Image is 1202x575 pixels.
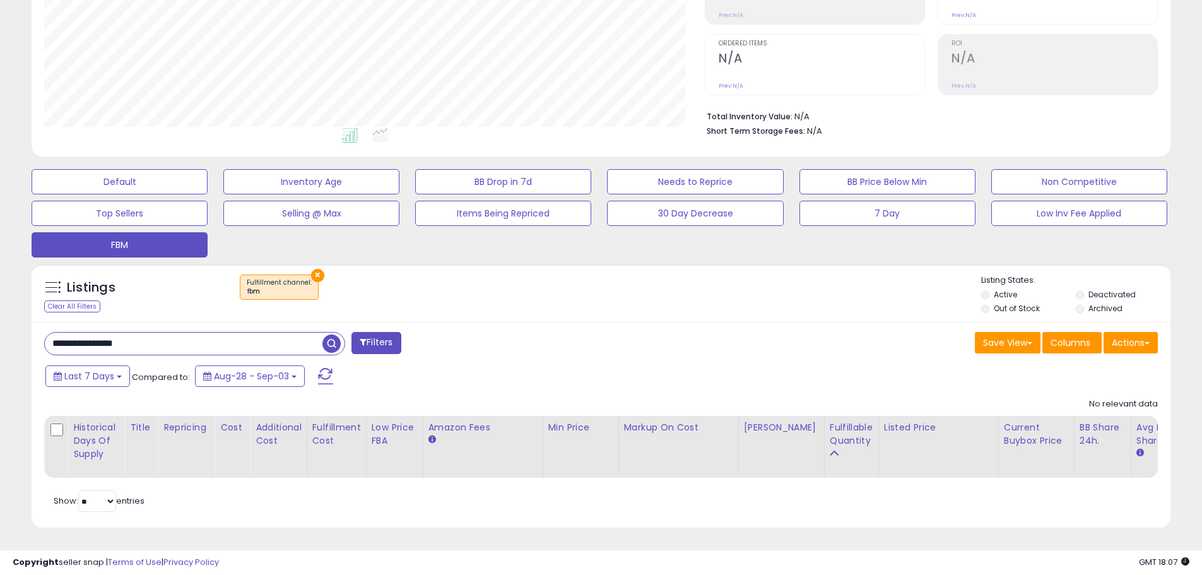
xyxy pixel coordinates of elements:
span: Ordered Items [719,40,924,47]
span: N/A [807,125,822,137]
div: [PERSON_NAME] [744,421,819,434]
div: Cost [220,421,245,434]
button: Columns [1042,332,1102,353]
span: Compared to: [132,371,190,383]
div: Current Buybox Price [1004,421,1069,448]
label: Archived [1088,303,1122,314]
button: BB Drop in 7d [415,169,591,194]
label: Deactivated [1088,289,1136,300]
small: Prev: N/A [952,82,976,90]
button: Items Being Repriced [415,201,591,226]
strong: Copyright [13,556,59,568]
div: Low Price FBA [372,421,418,448]
button: Inventory Age [223,169,399,194]
div: Clear All Filters [44,300,100,312]
button: FBM [32,232,208,258]
button: Filters [351,332,401,354]
div: No relevant data [1089,398,1158,410]
button: Needs to Reprice [607,169,783,194]
button: × [311,269,324,282]
span: Fulfillment channel : [247,278,312,297]
button: Top Sellers [32,201,208,226]
span: 2025-09-11 18:07 GMT [1139,556,1189,568]
button: 7 Day [799,201,975,226]
button: Default [32,169,208,194]
small: Prev: N/A [952,11,976,19]
div: Title [130,421,153,434]
h2: N/A [719,51,924,68]
div: Fulfillable Quantity [830,421,873,448]
button: Aug-28 - Sep-03 [195,365,305,387]
h2: N/A [952,51,1157,68]
div: Fulfillment Cost [312,421,361,448]
small: Prev: N/A [719,82,743,90]
span: Columns [1051,336,1090,349]
button: Non Competitive [991,169,1167,194]
div: Historical Days Of Supply [73,421,119,461]
div: Listed Price [884,421,993,434]
label: Active [994,289,1017,300]
span: Last 7 Days [64,370,114,382]
div: Additional Cost [256,421,302,448]
h5: Listings [67,279,115,297]
button: Last 7 Days [45,365,130,387]
small: Avg BB Share. [1136,448,1144,459]
b: Short Term Storage Fees: [707,126,805,136]
div: fbm [247,287,312,296]
th: The percentage added to the cost of goods (COGS) that forms the calculator for Min & Max prices. [618,416,738,478]
div: seller snap | | [13,557,219,569]
span: Aug-28 - Sep-03 [214,370,289,382]
p: Listing States: [981,275,1170,287]
button: Low Inv Fee Applied [991,201,1167,226]
small: Amazon Fees. [428,434,436,446]
a: Privacy Policy [163,556,219,568]
button: Save View [975,332,1040,353]
a: Terms of Use [108,556,162,568]
div: Avg BB Share [1136,421,1182,448]
span: ROI [952,40,1157,47]
button: Selling @ Max [223,201,399,226]
div: Amazon Fees [428,421,538,434]
li: N/A [707,108,1148,123]
span: Show: entries [54,495,144,507]
div: BB Share 24h. [1080,421,1126,448]
div: Markup on Cost [624,421,733,434]
button: 30 Day Decrease [607,201,783,226]
b: Total Inventory Value: [707,111,792,122]
small: Prev: N/A [719,11,743,19]
button: BB Price Below Min [799,169,975,194]
label: Out of Stock [994,303,1040,314]
div: Min Price [548,421,613,434]
button: Actions [1104,332,1158,353]
div: Repricing [163,421,209,434]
